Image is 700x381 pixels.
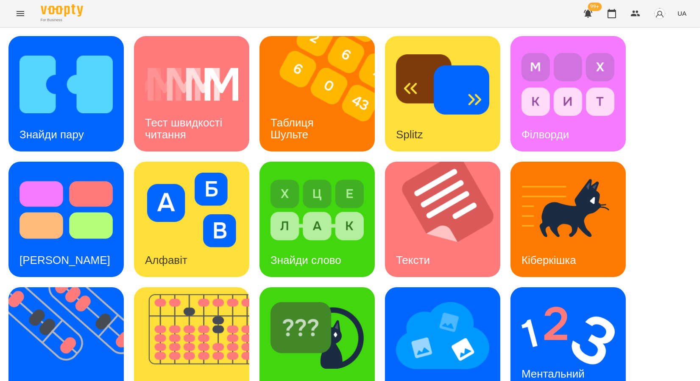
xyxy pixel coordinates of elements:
span: UA [678,9,686,18]
a: Таблиця ШультеТаблиця Шульте [259,36,375,151]
img: Знайди Кіберкішку [271,298,364,373]
h3: Кіберкішка [522,254,576,266]
h3: Знайди пару [20,128,84,141]
h3: Тексти [396,254,430,266]
img: Кіберкішка [522,173,615,247]
img: Філворди [522,47,615,122]
button: UA [674,6,690,21]
span: 99+ [588,3,602,11]
h3: Splitz [396,128,423,141]
img: Знайди пару [20,47,113,122]
a: ТекстиТексти [385,162,500,277]
h3: Філворди [522,128,569,141]
a: SplitzSplitz [385,36,500,151]
h3: [PERSON_NAME] [20,254,110,266]
img: Splitz [396,47,489,122]
a: Тест Струпа[PERSON_NAME] [8,162,124,277]
a: Знайди паруЗнайди пару [8,36,124,151]
img: Voopty Logo [41,4,83,17]
a: Знайди словоЗнайди слово [259,162,375,277]
a: АлфавітАлфавіт [134,162,249,277]
img: Мнемотехніка [396,298,489,373]
img: Таблиця Шульте [259,36,385,151]
h3: Алфавіт [145,254,187,266]
img: Алфавіт [145,173,238,247]
a: Тест швидкості читанняТест швидкості читання [134,36,249,151]
button: Menu [10,3,31,24]
a: КіберкішкаКіберкішка [510,162,626,277]
img: Знайди слово [271,173,364,247]
img: Тест швидкості читання [145,47,238,122]
h3: Таблиця Шульте [271,116,317,140]
span: For Business [41,17,83,23]
img: Тест Струпа [20,173,113,247]
h3: Знайди слово [271,254,341,266]
img: Тексти [385,162,511,277]
img: avatar_s.png [654,8,666,20]
img: Ментальний рахунок [522,298,615,373]
a: ФілвордиФілворди [510,36,626,151]
h3: Тест швидкості читання [145,116,225,140]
